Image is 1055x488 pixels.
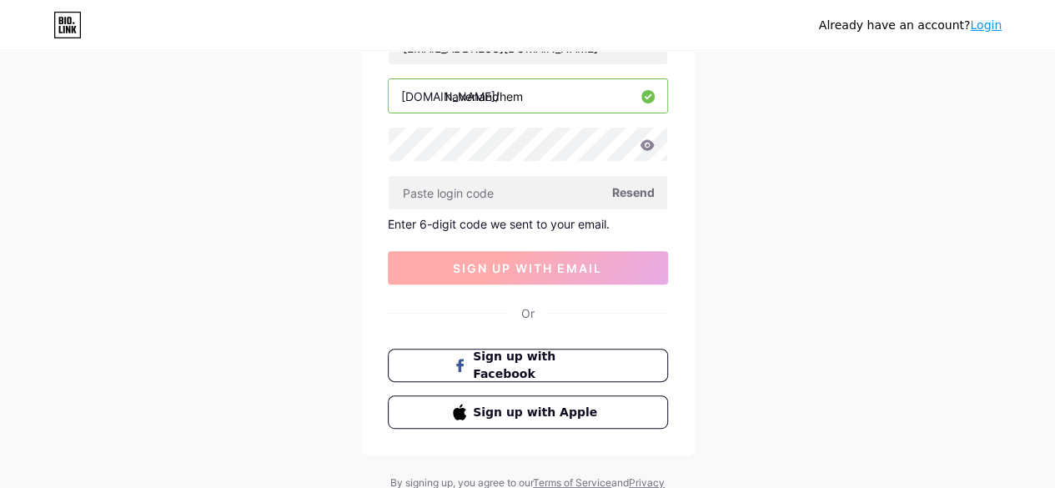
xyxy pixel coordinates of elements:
button: Sign up with Facebook [388,349,668,382]
span: Sign up with Apple [473,404,602,421]
a: Login [970,18,1002,32]
button: Sign up with Apple [388,395,668,429]
span: Sign up with Facebook [473,348,602,383]
div: Already have an account? [819,17,1002,34]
